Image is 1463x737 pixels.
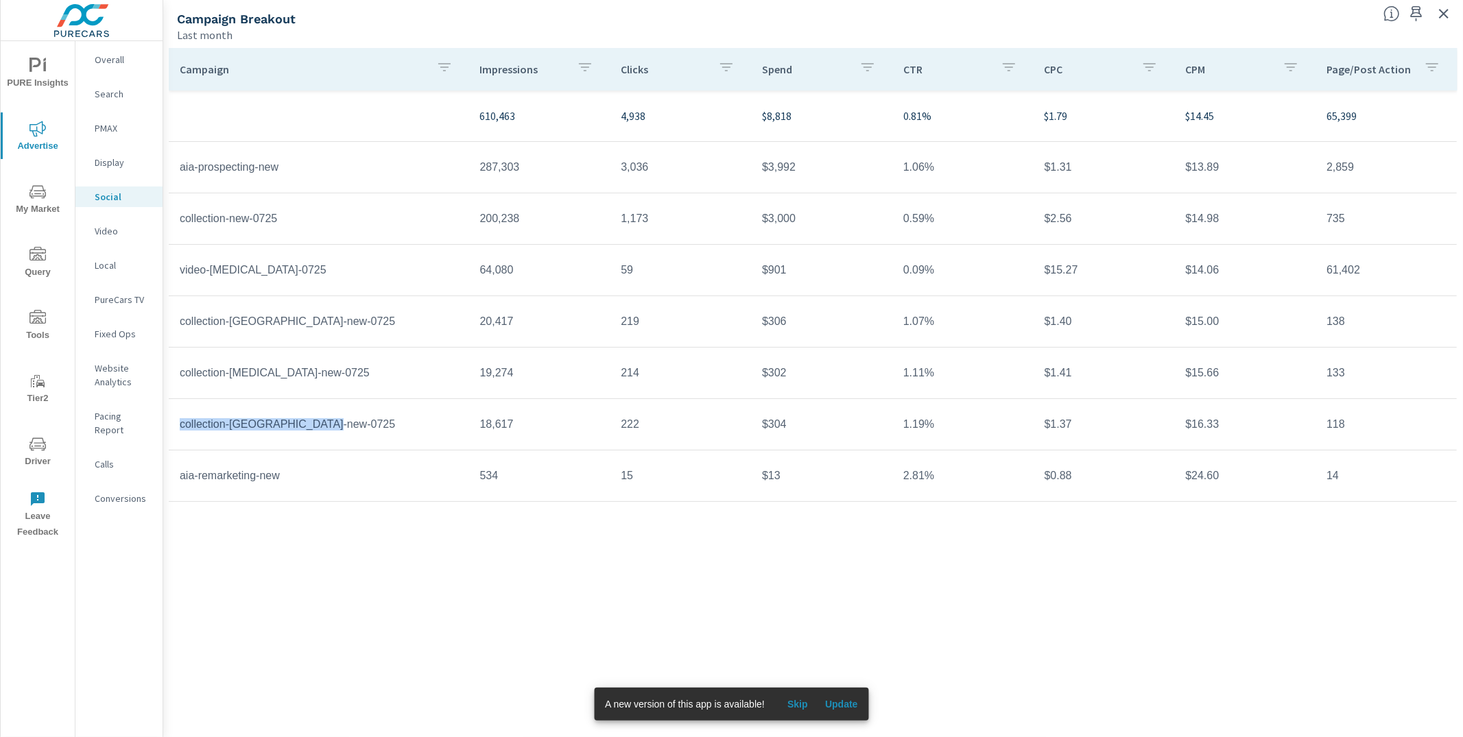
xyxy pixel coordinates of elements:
td: $3,992 [751,150,892,184]
p: Fixed Ops [95,327,152,341]
div: Pacing Report [75,406,163,440]
td: 1.06% [892,150,1034,184]
div: Local [75,255,163,276]
span: This is a summary of Social performance results by campaign. Each column can be sorted. [1383,5,1400,22]
button: Exit Fullscreen [1433,3,1455,25]
td: 14 [1316,459,1457,493]
td: collection-new-0725 [169,202,469,236]
td: $15.00 [1174,304,1316,339]
td: 133 [1316,356,1457,390]
td: 222 [610,407,751,442]
td: aia-remarketing-new [169,459,469,493]
td: $306 [751,304,892,339]
td: 64,080 [469,253,610,287]
p: Overall [95,53,152,67]
td: 1.19% [892,407,1034,442]
td: 18,617 [469,407,610,442]
span: Skip [781,698,814,710]
td: 59 [610,253,751,287]
td: 219 [610,304,751,339]
td: video-[MEDICAL_DATA]-0725 [169,253,469,287]
td: 19,274 [469,356,610,390]
div: Display [75,152,163,173]
span: Tools [5,310,71,343]
p: $1.79 [1045,108,1164,124]
td: $3,000 [751,202,892,236]
p: 610,463 [480,108,599,124]
p: PureCars TV [95,293,152,306]
td: $1.40 [1034,304,1175,339]
td: $15.66 [1174,356,1316,390]
p: Impressions [480,62,567,76]
p: Spend [762,62,848,76]
td: $304 [751,407,892,442]
div: Search [75,84,163,104]
div: Calls [75,454,163,474]
p: Local [95,258,152,272]
td: collection-[MEDICAL_DATA]-new-0725 [169,356,469,390]
span: Query [5,247,71,280]
td: 61,402 [1316,253,1457,287]
p: 65,399 [1327,108,1446,124]
div: Fixed Ops [75,324,163,344]
td: $13 [751,459,892,493]
p: Display [95,156,152,169]
span: Tier2 [5,373,71,407]
td: 3,036 [610,150,751,184]
p: Search [95,87,152,101]
td: $14.06 [1174,253,1316,287]
p: $14.45 [1185,108,1305,124]
td: 735 [1316,202,1457,236]
td: $1.41 [1034,356,1175,390]
div: Overall [75,49,163,70]
td: 0.59% [892,202,1034,236]
p: CTR [903,62,990,76]
td: 200,238 [469,202,610,236]
td: $16.33 [1174,407,1316,442]
span: PURE Insights [5,58,71,91]
td: $13.89 [1174,150,1316,184]
td: 1.07% [892,304,1034,339]
td: $901 [751,253,892,287]
div: Social [75,186,163,207]
td: aia-prospecting-new [169,150,469,184]
td: $24.60 [1174,459,1316,493]
p: Conversions [95,492,152,505]
p: 4,938 [621,108,740,124]
td: $2.56 [1034,202,1175,236]
div: Video [75,221,163,241]
p: Pacing Report [95,409,152,437]
div: PureCars TV [75,289,163,310]
td: $1.31 [1034,150,1175,184]
p: CPC [1045,62,1131,76]
div: nav menu [1,41,75,546]
div: PMAX [75,118,163,138]
td: collection-[GEOGRAPHIC_DATA]-new-0725 [169,304,469,339]
td: 118 [1316,407,1457,442]
span: My Market [5,184,71,217]
p: PMAX [95,121,152,135]
td: $0.88 [1034,459,1175,493]
p: Website Analytics [95,361,152,389]
h5: Campaign Breakout [177,12,296,26]
p: Clicks [621,62,707,76]
td: 20,417 [469,304,610,339]
p: Social [95,190,152,204]
td: 1,173 [610,202,751,236]
button: Update [820,693,864,715]
p: Page/Post Action [1327,62,1413,76]
p: 0.81% [903,108,1023,124]
span: A new version of this app is available! [605,699,765,710]
p: $8,818 [762,108,881,124]
td: 15 [610,459,751,493]
div: Conversions [75,488,163,509]
p: Last month [177,27,233,43]
td: $302 [751,356,892,390]
span: Leave Feedback [5,491,71,540]
span: Advertise [5,121,71,154]
p: CPM [1185,62,1272,76]
span: Save this to your personalized report [1405,3,1427,25]
td: 287,303 [469,150,610,184]
td: $15.27 [1034,253,1175,287]
button: Skip [776,693,820,715]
